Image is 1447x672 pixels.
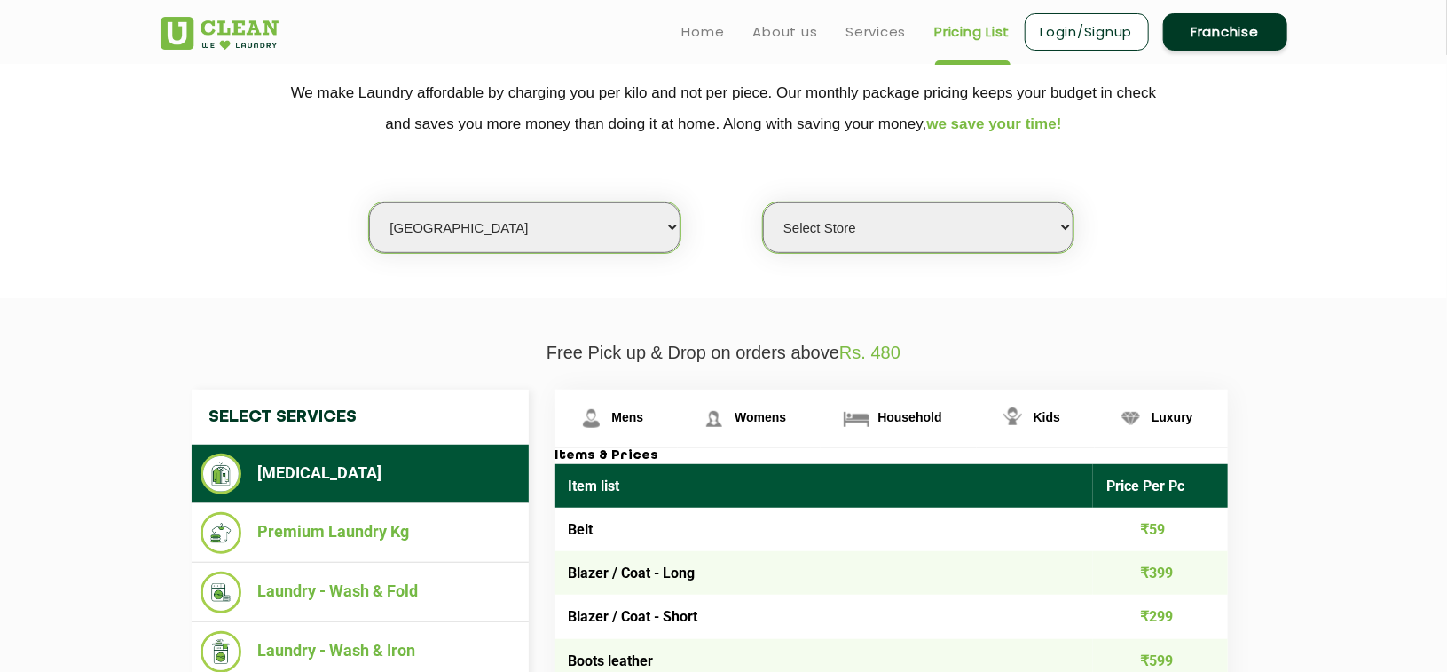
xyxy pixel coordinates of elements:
[612,410,644,424] span: Mens
[1025,13,1149,51] a: Login/Signup
[839,343,900,362] span: Rs. 480
[161,77,1287,139] p: We make Laundry affordable by charging you per kilo and not per piece. Our monthly package pricin...
[555,508,1094,551] td: Belt
[161,343,1287,363] p: Free Pick up & Drop on orders above
[555,551,1094,595] td: Blazer / Coat - Long
[201,512,242,554] img: Premium Laundry Kg
[1163,13,1287,51] a: Franchise
[555,595,1094,638] td: Blazer / Coat - Short
[735,410,786,424] span: Womens
[841,403,872,434] img: Household
[1115,403,1146,434] img: Luxury
[1093,595,1228,638] td: ₹299
[753,21,818,43] a: About us
[192,390,529,445] h4: Select Services
[1093,508,1228,551] td: ₹59
[1093,551,1228,595] td: ₹399
[555,464,1094,508] th: Item list
[698,403,729,434] img: Womens
[201,572,520,613] li: Laundry - Wash & Fold
[1034,410,1060,424] span: Kids
[935,21,1011,43] a: Pricing List
[201,454,520,494] li: [MEDICAL_DATA]
[201,572,242,613] img: Laundry - Wash & Fold
[846,21,907,43] a: Services
[682,21,725,43] a: Home
[1152,410,1193,424] span: Luxury
[927,115,1062,132] span: we save your time!
[201,454,242,494] img: Dry Cleaning
[576,403,607,434] img: Mens
[161,17,279,50] img: UClean Laundry and Dry Cleaning
[1093,464,1228,508] th: Price Per Pc
[201,512,520,554] li: Premium Laundry Kg
[997,403,1028,434] img: Kids
[555,448,1228,464] h3: Items & Prices
[877,410,941,424] span: Household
